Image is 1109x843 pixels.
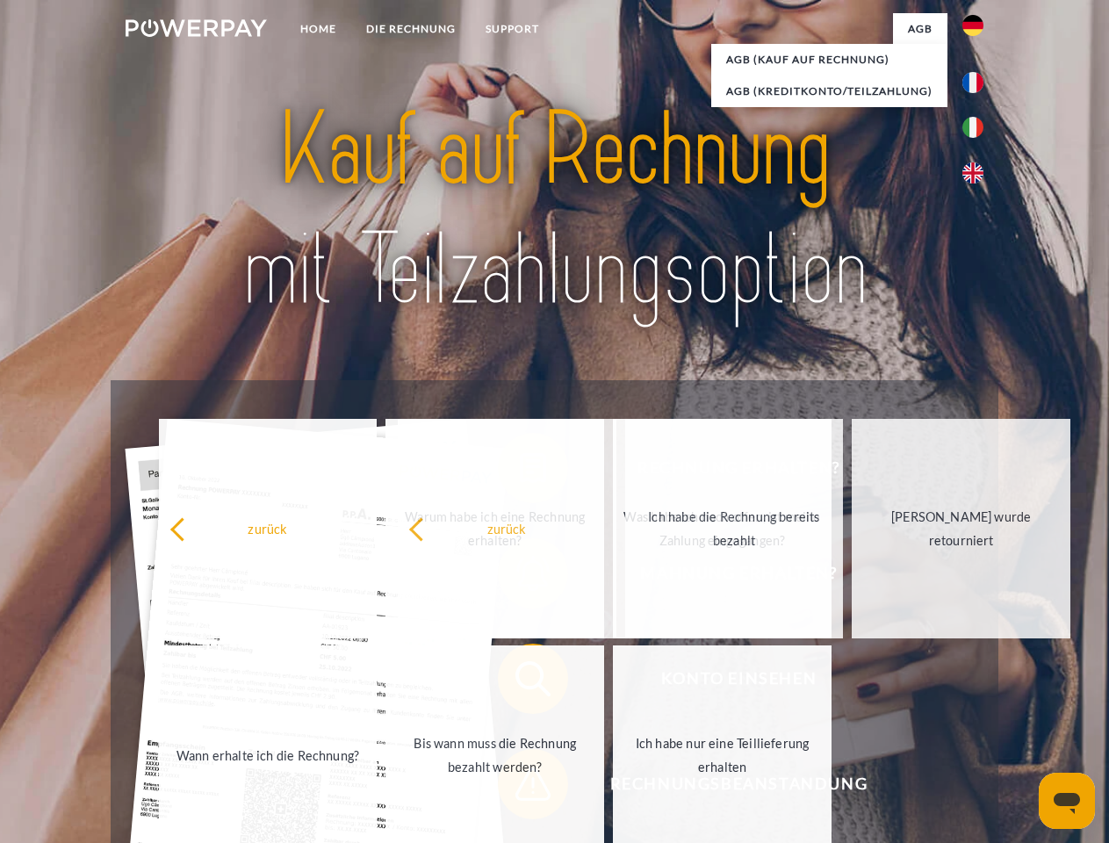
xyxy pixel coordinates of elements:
[169,516,367,540] div: zurück
[893,13,947,45] a: agb
[408,516,606,540] div: zurück
[711,44,947,76] a: AGB (Kauf auf Rechnung)
[396,731,594,779] div: Bis wann muss die Rechnung bezahlt werden?
[962,15,983,36] img: de
[962,117,983,138] img: it
[1039,773,1095,829] iframe: Schaltfläche zum Öffnen des Messaging-Fensters
[962,72,983,93] img: fr
[711,76,947,107] a: AGB (Kreditkonto/Teilzahlung)
[169,743,367,767] div: Wann erhalte ich die Rechnung?
[126,19,267,37] img: logo-powerpay-white.svg
[962,162,983,184] img: en
[285,13,351,45] a: Home
[471,13,554,45] a: SUPPORT
[862,505,1060,552] div: [PERSON_NAME] wurde retourniert
[623,731,821,779] div: Ich habe nur eine Teillieferung erhalten
[351,13,471,45] a: DIE RECHNUNG
[168,84,941,336] img: title-powerpay_de.svg
[636,505,833,552] div: Ich habe die Rechnung bereits bezahlt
